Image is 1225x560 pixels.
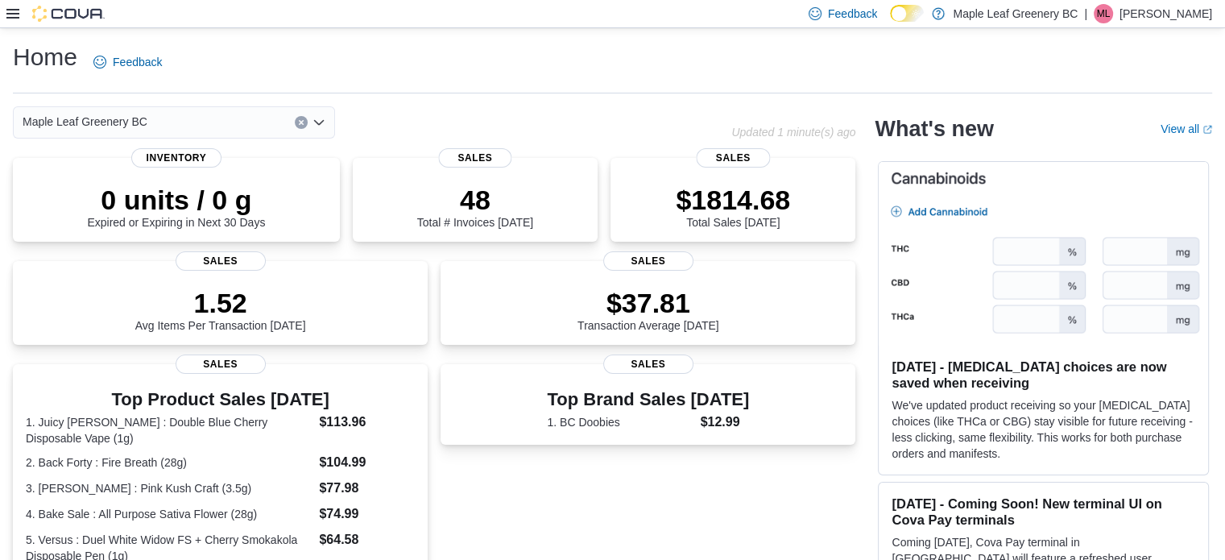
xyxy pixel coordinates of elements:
button: Open list of options [312,116,325,129]
p: $37.81 [577,287,719,319]
a: Feedback [87,46,168,78]
div: Michelle Lim [1094,4,1113,23]
button: Clear input [295,116,308,129]
svg: External link [1202,125,1212,135]
span: Sales [697,148,770,168]
div: Transaction Average [DATE] [577,287,719,332]
p: We've updated product receiving so your [MEDICAL_DATA] choices (like THCa or CBG) stay visible fo... [892,397,1195,462]
span: Inventory [131,148,221,168]
div: Total # Invoices [DATE] [417,184,533,229]
dd: $64.58 [319,530,415,550]
span: Feedback [113,54,162,70]
h3: [DATE] - [MEDICAL_DATA] choices are now saved when receiving [892,359,1195,391]
dd: $77.98 [319,479,415,498]
input: Dark Mode [890,5,924,22]
span: Sales [176,355,266,374]
div: Total Sales [DATE] [676,184,790,229]
h3: Top Product Sales [DATE] [26,390,415,409]
span: Maple Leaf Greenery BC [23,112,147,131]
dd: $104.99 [319,453,415,472]
dd: $12.99 [701,413,750,432]
span: Sales [603,355,693,374]
span: Feedback [828,6,877,22]
p: Maple Leaf Greenery BC [953,4,1078,23]
dt: 2. Back Forty : Fire Breath (28g) [26,454,312,471]
p: [PERSON_NAME] [1119,4,1212,23]
dd: $74.99 [319,504,415,524]
dt: 3. [PERSON_NAME] : Pink Kush Craft (3.5g) [26,480,312,496]
p: 48 [417,184,533,216]
span: Sales [176,251,266,271]
p: 1.52 [135,287,306,319]
h3: [DATE] - Coming Soon! New terminal UI on Cova Pay terminals [892,496,1195,528]
p: $1814.68 [676,184,790,216]
div: Avg Items Per Transaction [DATE] [135,287,306,332]
h1: Home [13,41,77,73]
dt: 4. Bake Sale : All Purpose Sativa Flower (28g) [26,506,312,522]
a: View allExternal link [1161,122,1212,135]
h3: Top Brand Sales [DATE] [547,390,749,409]
p: 0 units / 0 g [87,184,265,216]
span: Sales [603,251,693,271]
img: Cova [32,6,105,22]
span: Sales [438,148,511,168]
dd: $113.96 [319,413,415,432]
p: Updated 1 minute(s) ago [731,126,855,139]
h2: What's new [875,116,993,142]
span: ML [1097,4,1111,23]
dt: 1. Juicy [PERSON_NAME] : Double Blue Cherry Disposable Vape (1g) [26,414,312,446]
span: Dark Mode [890,22,891,23]
p: | [1084,4,1087,23]
div: Expired or Expiring in Next 30 Days [87,184,265,229]
dt: 1. BC Doobies [547,414,693,430]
